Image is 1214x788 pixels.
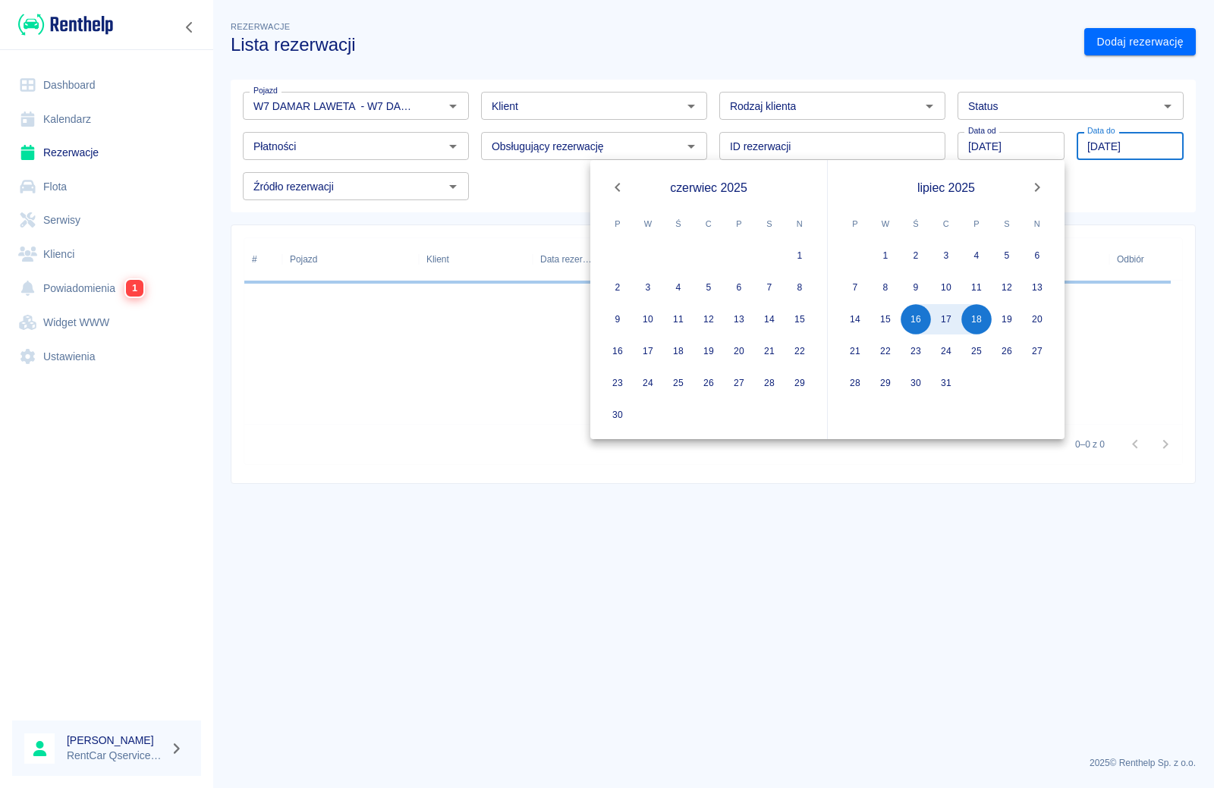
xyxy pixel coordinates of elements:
[533,238,621,281] div: Data rezerwacji
[992,240,1022,271] button: 5
[178,17,201,37] button: Zwiń nawigację
[602,304,633,334] button: 9
[785,368,815,398] button: 29
[1022,240,1052,271] button: 6
[442,136,464,157] button: Otwórz
[1117,238,1144,281] div: Odbiór
[901,336,931,366] button: 23
[961,240,992,271] button: 4
[540,238,592,281] div: Data rezerwacji
[633,368,663,398] button: 24
[992,272,1022,303] button: 12
[917,178,975,197] span: lipiec 2025
[604,209,631,239] span: poniedziałek
[1084,28,1196,56] a: Dodaj rezerwację
[754,336,785,366] button: 21
[901,368,931,398] button: 30
[12,102,201,137] a: Kalendarz
[602,368,633,398] button: 23
[993,209,1021,239] span: sobota
[724,368,754,398] button: 27
[693,368,724,398] button: 26
[933,209,960,239] span: czwartek
[231,22,290,31] span: Rezerwacje
[840,304,870,334] button: 14
[1022,336,1052,366] button: 27
[18,12,113,37] img: Renthelp logo
[12,203,201,237] a: Serwisy
[785,304,815,334] button: 15
[442,96,464,117] button: Otwórz
[724,272,754,303] button: 6
[870,240,901,271] button: 1
[663,368,693,398] button: 25
[931,368,961,398] button: 31
[12,68,201,102] a: Dashboard
[1022,172,1052,202] button: Next month
[693,272,724,303] button: 5
[12,12,113,37] a: Renthelp logo
[602,172,633,202] button: Previous month
[931,336,961,366] button: 24
[968,125,996,137] label: Data od
[992,304,1022,334] button: 19
[693,304,724,334] button: 12
[901,240,931,271] button: 2
[602,272,633,303] button: 2
[961,272,992,303] button: 11
[665,209,692,239] span: środa
[901,304,931,334] button: 16
[695,209,722,239] span: czwartek
[12,170,201,204] a: Flota
[901,272,931,303] button: 9
[872,209,899,239] span: wtorek
[1144,249,1165,270] button: Sort
[67,733,164,748] h6: [PERSON_NAME]
[841,209,869,239] span: poniedziałek
[602,336,633,366] button: 16
[870,272,901,303] button: 8
[670,178,747,197] span: czerwiec 2025
[634,209,662,239] span: wtorek
[840,336,870,366] button: 21
[840,368,870,398] button: 28
[290,238,317,281] div: Pojazd
[786,209,813,239] span: niedziela
[1077,132,1184,160] input: DD.MM.YYYY
[754,368,785,398] button: 28
[725,209,753,239] span: piątek
[724,336,754,366] button: 20
[419,238,533,281] div: Klient
[963,209,990,239] span: piątek
[253,85,278,96] label: Pojazd
[902,209,929,239] span: środa
[1157,96,1178,117] button: Otwórz
[958,132,1065,160] input: DD.MM.YYYY
[870,336,901,366] button: 22
[681,136,702,157] button: Otwórz
[992,336,1022,366] button: 26
[1075,438,1105,451] p: 0–0 z 0
[126,280,143,297] span: 1
[426,238,449,281] div: Klient
[1022,272,1052,303] button: 13
[961,304,992,334] button: 18
[942,238,1109,281] div: Wydanie
[754,272,785,303] button: 7
[12,237,201,272] a: Klienci
[12,340,201,374] a: Ustawienia
[840,272,870,303] button: 7
[870,304,901,334] button: 15
[931,304,961,334] button: 17
[12,136,201,170] a: Rezerwacje
[244,238,282,281] div: #
[961,336,992,366] button: 25
[724,304,754,334] button: 13
[663,304,693,334] button: 11
[633,304,663,334] button: 10
[693,336,724,366] button: 19
[931,272,961,303] button: 10
[12,271,201,306] a: Powiadomienia1
[919,96,940,117] button: Otwórz
[633,336,663,366] button: 17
